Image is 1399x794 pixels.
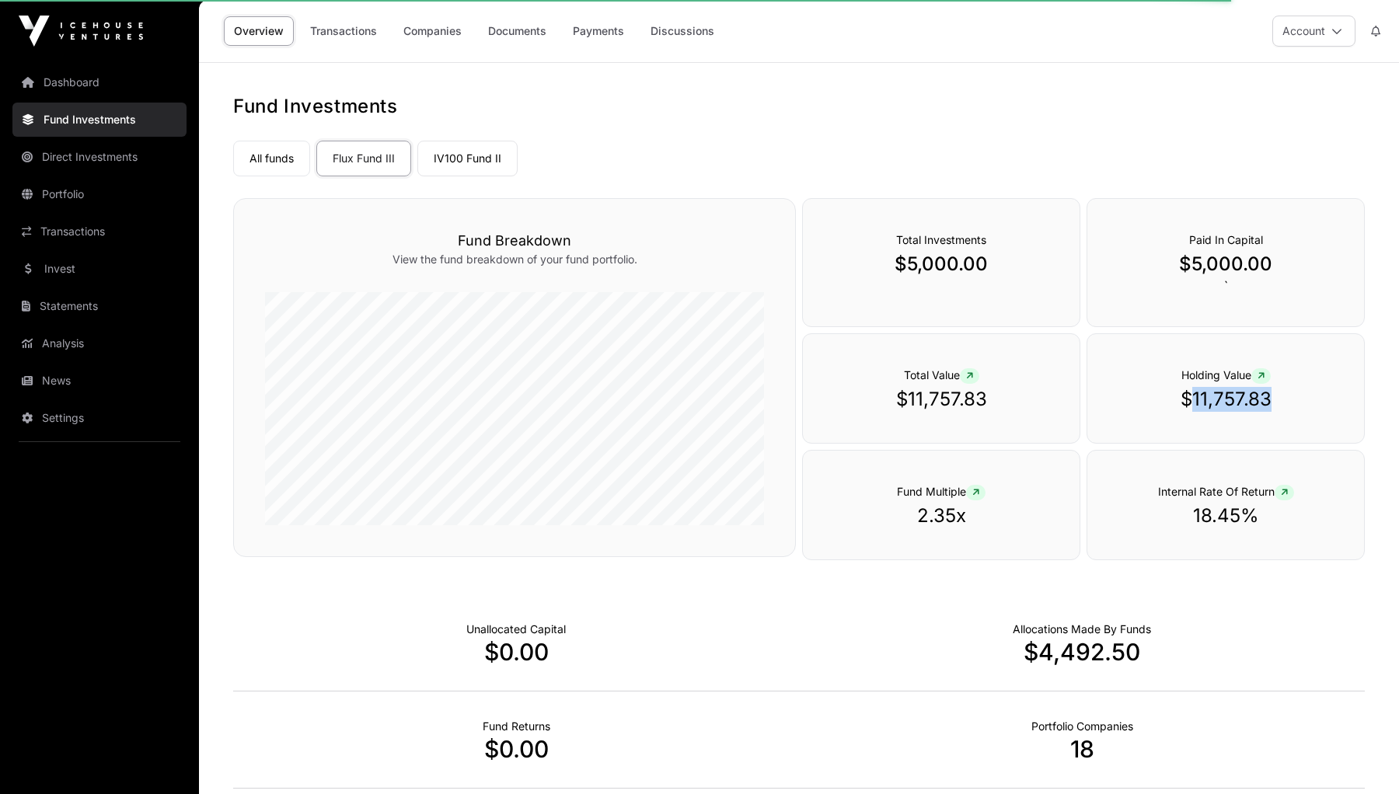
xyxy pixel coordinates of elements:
p: View the fund breakdown of your fund portfolio. [265,252,764,267]
span: Internal Rate Of Return [1158,485,1294,498]
a: IV100 Fund II [417,141,518,176]
a: Statements [12,289,187,323]
p: $5,000.00 [1118,252,1333,277]
a: Dashboard [12,65,187,99]
a: Flux Fund III [316,141,411,176]
div: ` [1087,198,1365,327]
a: Documents [478,16,556,46]
a: Analysis [12,326,187,360]
h1: Fund Investments [233,94,1365,119]
a: Companies [393,16,472,46]
img: Icehouse Ventures Logo [19,16,143,47]
p: 2.35x [834,503,1048,528]
a: Portfolio [12,177,187,211]
a: Transactions [300,16,387,46]
a: Invest [12,252,187,286]
span: Fund Multiple [897,485,986,498]
p: Realised Returns from Funds [483,719,550,734]
p: $11,757.83 [834,387,1048,412]
p: 18.45% [1118,503,1333,528]
h3: Fund Breakdown [265,230,764,252]
iframe: Chat Widget [1321,719,1399,794]
p: 18 [799,735,1365,763]
button: Account [1272,16,1355,47]
span: Holding Value [1181,368,1271,381]
a: All funds [233,141,310,176]
span: Paid In Capital [1189,233,1263,246]
a: Discussions [640,16,724,46]
p: $0.00 [233,735,799,763]
a: Fund Investments [12,103,187,137]
span: Total Investments [896,233,986,246]
a: Payments [563,16,634,46]
a: Settings [12,401,187,435]
p: Number of Companies Deployed Into [1031,719,1133,734]
a: Direct Investments [12,140,187,174]
span: Total Value [904,368,979,381]
p: $0.00 [233,638,799,666]
p: $5,000.00 [834,252,1048,277]
a: News [12,364,187,398]
a: Overview [224,16,294,46]
a: Transactions [12,214,187,249]
p: Capital Deployed Into Companies [1013,622,1151,637]
p: $4,492.50 [799,638,1365,666]
p: Cash not yet allocated [466,622,566,637]
p: $11,757.83 [1118,387,1333,412]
